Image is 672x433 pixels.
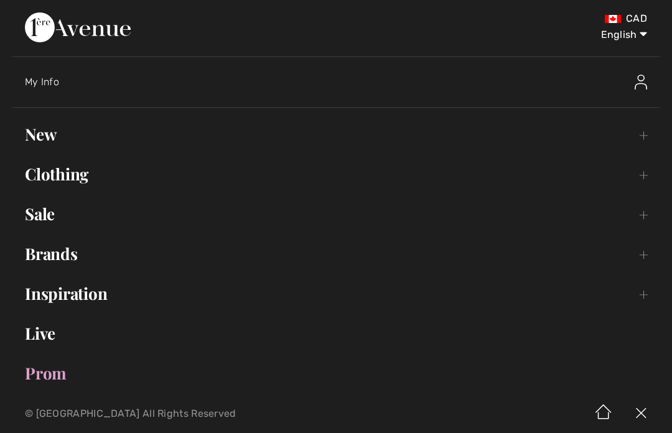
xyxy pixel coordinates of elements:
[12,200,660,228] a: Sale
[622,394,660,433] img: X
[25,76,59,88] span: My Info
[12,161,660,188] a: Clothing
[12,240,660,268] a: Brands
[25,409,395,418] p: © [GEOGRAPHIC_DATA] All Rights Reserved
[635,75,647,90] img: My Info
[12,360,660,387] a: Prom
[12,320,660,347] a: Live
[12,280,660,307] a: Inspiration
[25,12,131,42] img: 1ère Avenue
[12,121,660,148] a: New
[395,12,647,25] div: CAD
[25,62,660,102] a: My InfoMy Info
[585,394,622,433] img: Home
